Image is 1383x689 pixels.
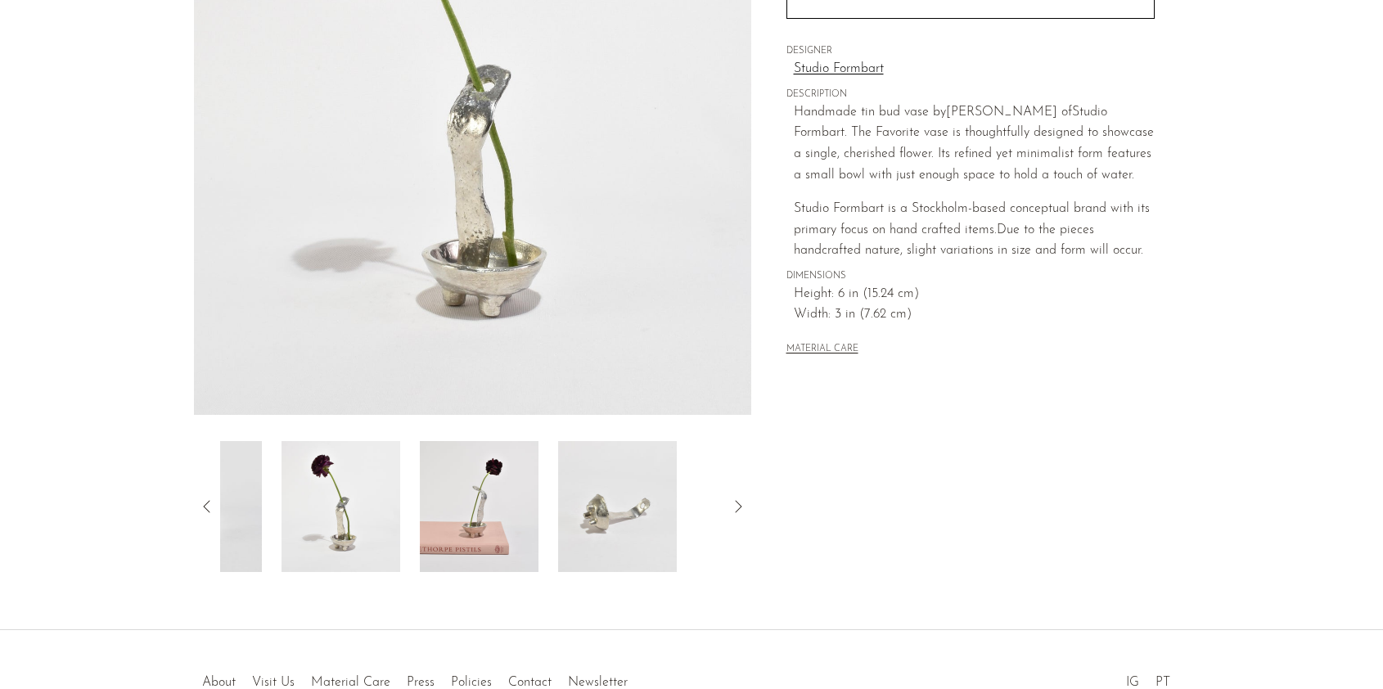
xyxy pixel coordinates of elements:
a: Contact [508,676,552,689]
img: Favorite Vase [282,441,400,572]
a: Press [407,676,435,689]
span: Studio Formbart is a Stockholm-based conceptual brand with its primary focus on hand crafted items. [794,202,1150,236]
span: DIMENSIONS [786,269,1155,284]
span: Height: 6 in (15.24 cm) [794,284,1155,305]
a: IG [1126,676,1139,689]
span: DESCRIPTION [786,88,1155,102]
span: DESIGNER [786,44,1155,59]
a: PT [1156,676,1170,689]
a: Material Care [311,676,390,689]
a: Studio Formbart [794,59,1155,80]
span: Width: 3 in (7.62 cm) [794,304,1155,326]
p: Handmade tin bud vase by Studio Formbart. The Favorite vase is thoughtfully designed to showcase ... [794,102,1155,186]
span: [PERSON_NAME] of [946,106,1072,119]
img: Favorite Vase [420,441,538,572]
a: About [202,676,236,689]
button: MATERIAL CARE [786,344,858,356]
a: Visit Us [252,676,295,689]
a: Policies [451,676,492,689]
p: Due to the pieces handcrafted nature, slight variations in size and form will occur. [794,199,1155,262]
img: Favorite Vase [558,441,677,572]
img: Favorite Vase [143,441,262,572]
